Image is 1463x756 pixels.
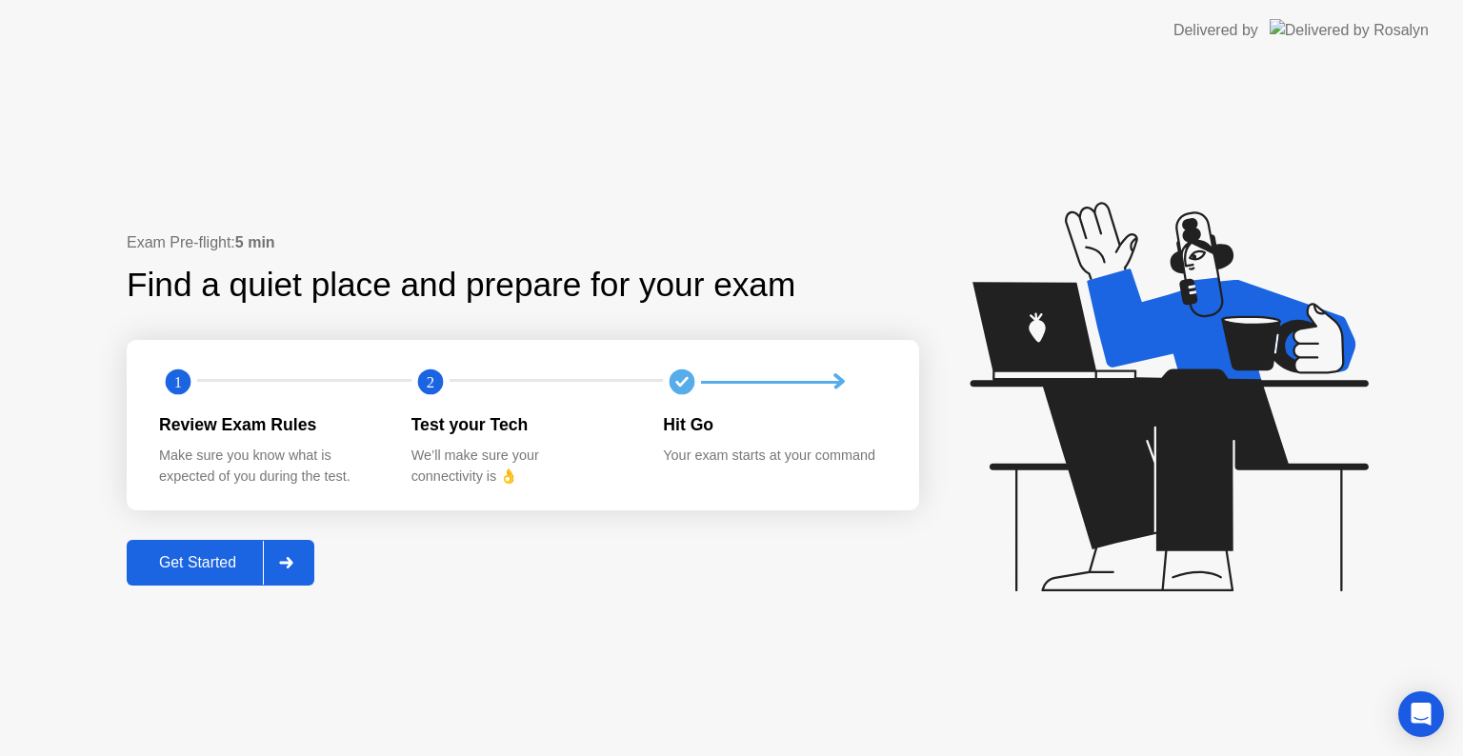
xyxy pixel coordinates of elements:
[127,260,798,310] div: Find a quiet place and prepare for your exam
[663,412,885,437] div: Hit Go
[411,446,633,487] div: We’ll make sure your connectivity is 👌
[159,446,381,487] div: Make sure you know what is expected of you during the test.
[127,540,314,586] button: Get Started
[132,554,263,571] div: Get Started
[1398,691,1444,737] div: Open Intercom Messenger
[663,446,885,467] div: Your exam starts at your command
[174,373,182,391] text: 1
[235,234,275,250] b: 5 min
[411,412,633,437] div: Test your Tech
[127,231,919,254] div: Exam Pre-flight:
[1173,19,1258,42] div: Delivered by
[427,373,434,391] text: 2
[1270,19,1429,41] img: Delivered by Rosalyn
[159,412,381,437] div: Review Exam Rules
